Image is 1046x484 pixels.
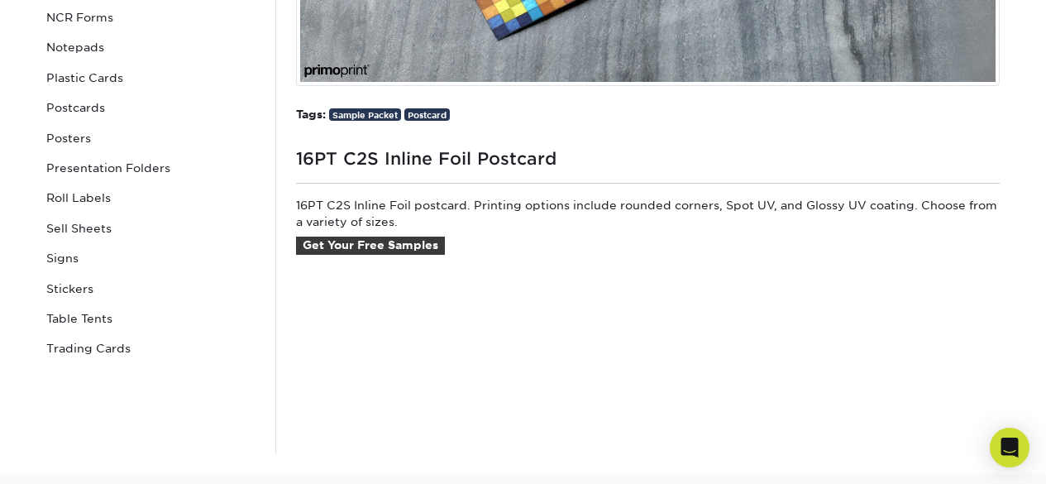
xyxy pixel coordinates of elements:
a: NCR Forms [40,2,263,32]
a: Sample Packet [329,108,401,121]
a: Postcard [404,108,450,121]
h1: 16PT C2S Inline Foil Postcard [296,142,1000,169]
a: Posters [40,123,263,153]
a: Notepads [40,32,263,62]
a: Plastic Cards [40,63,263,93]
a: Presentation Folders [40,153,263,183]
a: Get Your Free Samples [296,237,445,255]
strong: Tags: [296,108,326,121]
a: Sell Sheets [40,213,263,243]
a: Stickers [40,274,263,304]
a: Roll Labels [40,183,263,213]
a: Signs [40,243,263,273]
p: 16PT C2S Inline Foil postcard. Printing options include rounded corners, Spot UV, and Glossy UV c... [296,197,1000,275]
a: Trading Cards [40,333,263,363]
iframe: fb:comments Facebook Social Plugin [296,288,1000,454]
div: Open Intercom Messenger [990,428,1029,467]
a: Table Tents [40,304,263,333]
a: Postcards [40,93,263,122]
